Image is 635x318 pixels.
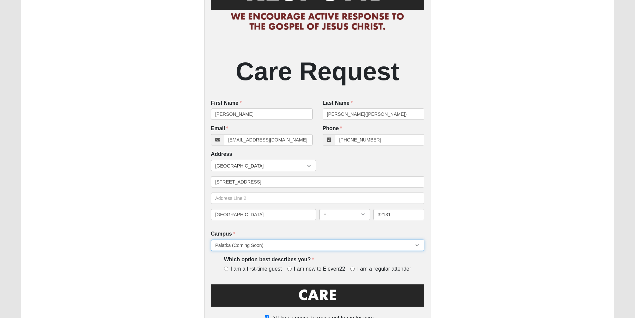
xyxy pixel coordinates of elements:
label: First Name [211,99,242,107]
input: Address Line 2 [211,193,424,204]
h2: Care Request [211,56,424,86]
label: Last Name [323,99,353,107]
label: Which option best describes you? [224,256,314,264]
input: Zip [373,209,424,220]
span: I am new to Eleven22 [294,265,345,273]
label: Campus [211,230,235,238]
label: Address [211,150,232,158]
input: Address Line 1 [211,176,424,188]
span: [GEOGRAPHIC_DATA] [215,160,307,172]
input: I am new to Eleven22 [287,267,292,271]
label: Phone [323,125,342,132]
input: City [211,209,316,220]
input: I am a first-time guest [224,267,228,271]
span: I am a regular attender [357,265,411,273]
img: Care.png [211,283,424,313]
span: I am a first-time guest [231,265,282,273]
input: I am a regular attender [350,267,355,271]
label: Email [211,125,229,132]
